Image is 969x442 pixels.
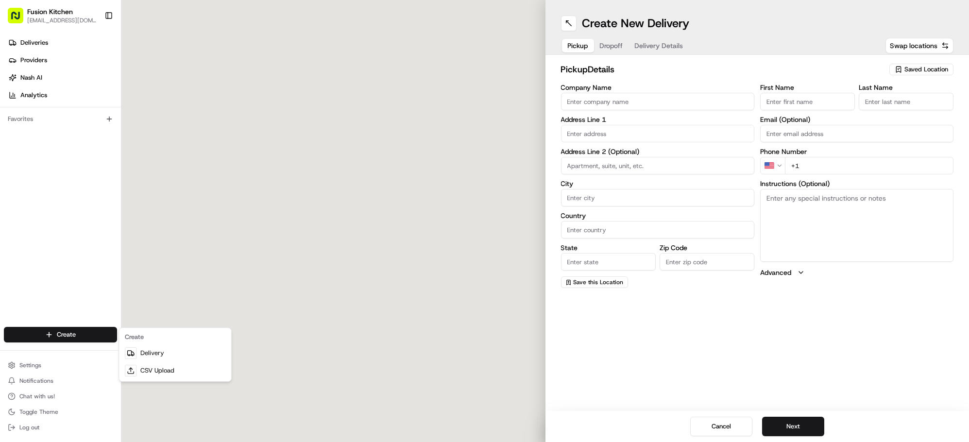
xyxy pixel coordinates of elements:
span: Settings [19,361,41,369]
input: Enter zip code [660,253,754,271]
label: City [561,180,754,187]
div: 💻 [82,218,90,226]
label: Zip Code [660,244,754,251]
input: Enter address [561,125,754,142]
label: Country [561,212,754,219]
label: First Name [760,84,855,91]
a: Powered byPylon [68,240,118,248]
input: Enter phone number [785,157,953,174]
h1: Create New Delivery [582,16,690,31]
input: Enter city [561,189,754,206]
input: Enter email address [760,125,953,142]
span: Dropoff [600,41,623,51]
input: Enter last name [859,93,953,110]
span: Providers [20,56,47,65]
span: [EMAIL_ADDRESS][DOMAIN_NAME] [27,17,97,24]
div: Start new chat [44,93,159,102]
span: [DATE] [136,177,156,185]
label: State [561,244,656,251]
label: Address Line 1 [561,116,754,123]
img: Grace Nketiah [10,141,25,157]
span: [PERSON_NAME] [30,151,79,158]
a: Delivery [121,344,229,362]
input: Enter country [561,221,754,238]
img: 1736555255976-a54dd68f-1ca7-489b-9aae-adbdc363a1c4 [19,177,27,185]
span: Notifications [19,377,53,385]
span: Swap locations [890,41,937,51]
span: Pickup [568,41,588,51]
span: Knowledge Base [19,217,74,227]
button: Cancel [690,417,752,436]
span: [PERSON_NAME] [PERSON_NAME] [30,177,129,185]
label: Company Name [561,84,754,91]
h2: pickup Details [561,63,884,76]
span: Saved Location [904,65,948,74]
button: Start new chat [165,96,177,107]
span: [DATE] [86,151,106,158]
span: Analytics [20,91,47,100]
img: 1736555255976-a54dd68f-1ca7-489b-9aae-adbdc363a1c4 [10,93,27,110]
button: See all [151,124,177,136]
span: Nash AI [20,73,42,82]
button: Next [762,417,824,436]
img: 1736555255976-a54dd68f-1ca7-489b-9aae-adbdc363a1c4 [19,151,27,159]
input: Enter company name [561,93,754,110]
a: CSV Upload [121,362,229,379]
span: Pylon [97,241,118,248]
a: 💻API Documentation [78,213,160,231]
span: Delivery Details [635,41,683,51]
label: Instructions (Optional) [760,180,953,187]
span: • [131,177,134,185]
div: We're available if you need us! [44,102,134,110]
div: Favorites [4,111,117,127]
span: Chat with us! [19,392,55,400]
label: Advanced [760,268,791,277]
span: Save this Location [574,278,624,286]
img: 4920774857489_3d7f54699973ba98c624_72.jpg [20,93,38,110]
span: API Documentation [92,217,156,227]
label: Phone Number [760,148,953,155]
a: 📗Knowledge Base [6,213,78,231]
input: Enter state [561,253,656,271]
span: Log out [19,424,39,431]
div: Create [121,330,229,344]
span: Fusion Kitchen [27,7,73,17]
label: Last Name [859,84,953,91]
label: Email (Optional) [760,116,953,123]
img: Dianne Alexi Soriano [10,168,25,183]
p: Welcome 👋 [10,39,177,54]
span: Create [57,330,76,339]
img: Nash [10,10,29,29]
span: Toggle Theme [19,408,58,416]
input: Apartment, suite, unit, etc. [561,157,754,174]
input: Clear [25,63,160,73]
label: Address Line 2 (Optional) [561,148,754,155]
div: Past conversations [10,126,62,134]
span: • [81,151,84,158]
input: Enter first name [760,93,855,110]
div: 📗 [10,218,17,226]
span: Deliveries [20,38,48,47]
